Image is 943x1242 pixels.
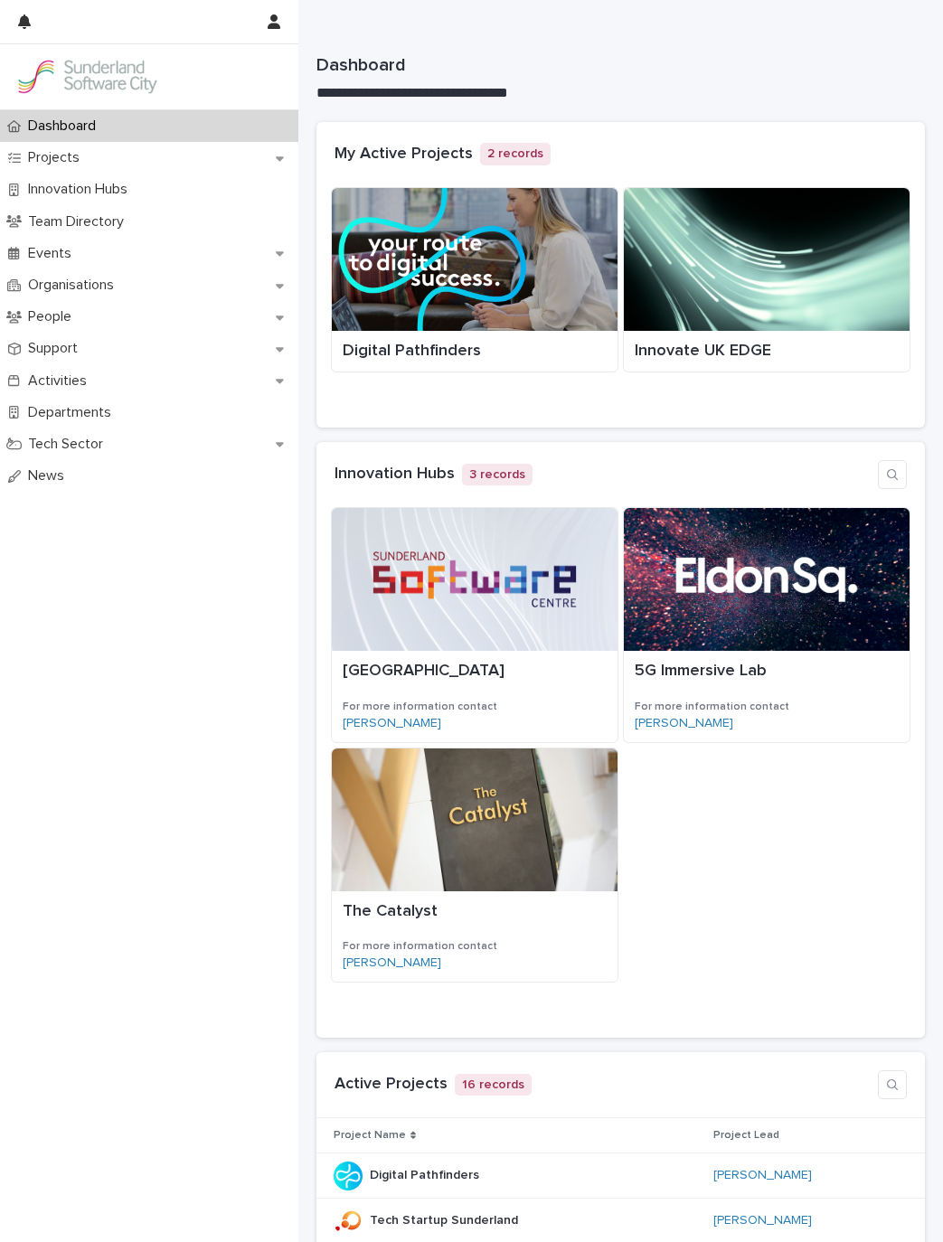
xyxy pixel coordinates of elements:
[21,340,92,357] p: Support
[343,939,607,954] h3: For more information contact
[21,213,138,231] p: Team Directory
[635,342,899,362] p: Innovate UK EDGE
[713,1213,812,1228] a: [PERSON_NAME]
[14,59,159,95] img: Kay6KQejSz2FjblR6DWv
[335,466,455,482] a: Innovation Hubs
[21,372,101,390] p: Activities
[623,187,910,373] a: Innovate UK EDGE
[370,1164,483,1183] p: Digital Pathfinders
[21,181,142,198] p: Innovation Hubs
[335,1076,448,1092] a: Active Projects
[623,507,910,743] a: 5G Immersive LabFor more information contact[PERSON_NAME]
[343,955,441,971] a: [PERSON_NAME]
[335,146,473,162] a: My Active Projects
[21,149,94,166] p: Projects
[331,507,618,743] a: [GEOGRAPHIC_DATA]For more information contact[PERSON_NAME]
[635,662,899,682] p: 5G Immersive Lab
[480,143,551,165] p: 2 records
[21,436,118,453] p: Tech Sector
[370,1209,522,1228] p: Tech Startup Sunderland
[316,54,925,76] h1: Dashboard
[343,716,441,731] a: [PERSON_NAME]
[21,118,110,135] p: Dashboard
[462,464,533,486] p: 3 records
[713,1168,812,1183] a: [PERSON_NAME]
[635,700,899,714] h3: For more information contact
[455,1074,532,1096] p: 16 records
[331,187,618,373] a: Digital Pathfinders
[343,342,607,362] p: Digital Pathfinders
[316,1153,925,1199] tr: Digital PathfindersDigital Pathfinders [PERSON_NAME]
[343,700,607,714] h3: For more information contact
[334,1125,406,1145] p: Project Name
[713,1125,779,1145] p: Project Lead
[635,716,733,731] a: [PERSON_NAME]
[21,277,128,294] p: Organisations
[21,467,79,485] p: News
[343,662,607,682] p: [GEOGRAPHIC_DATA]
[343,902,607,922] p: The Catalyst
[21,308,86,325] p: People
[331,748,618,983] a: The CatalystFor more information contact[PERSON_NAME]
[21,404,126,421] p: Departments
[21,245,86,262] p: Events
